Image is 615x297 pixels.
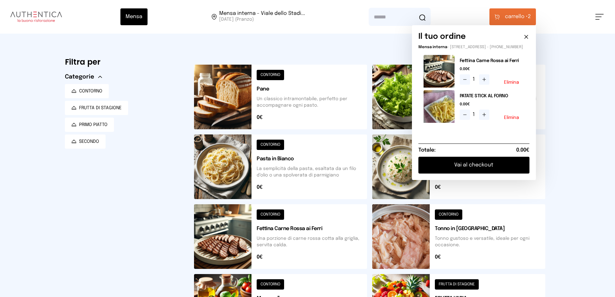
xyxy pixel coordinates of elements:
[418,146,436,154] h6: Totale:
[460,58,524,64] h2: Fettina Carne Rossa ai Ferri
[219,11,305,23] span: Viale dello Stadio, 77, 05100 Terni TR, Italia
[516,146,529,154] span: 0.00€
[65,84,109,98] button: CONTORNO
[424,90,455,123] img: media
[65,57,184,67] h6: Filtra per
[489,8,536,25] button: carrello •2
[418,45,447,49] span: Mensa interna
[473,111,477,119] span: 1
[219,16,305,23] span: [DATE] (Pranzo)
[65,134,106,149] button: SECONDO
[505,13,531,21] span: 2
[460,67,524,72] span: 0.00€
[418,157,529,174] button: Vai al checkout
[460,102,524,107] span: 0.00€
[79,88,102,94] span: CONTORNO
[505,13,528,21] span: carrello •
[65,101,128,115] button: FRUTTA DI STAGIONE
[418,45,529,50] p: - [STREET_ADDRESS] - [PHONE_NUMBER]
[473,76,477,83] span: 1
[120,8,148,25] button: Mensa
[424,55,455,88] img: media
[65,118,114,132] button: PRIMO PIATTO
[504,115,519,120] button: Elimina
[418,32,466,42] h6: Il tuo ordine
[79,138,99,145] span: SECONDO
[460,93,524,99] h2: PATATE STICK AL FORNO
[10,12,62,22] img: logo.8f33a47.png
[79,122,108,128] span: PRIMO PIATTO
[79,105,122,111] span: FRUTTA DI STAGIONE
[65,72,102,81] button: Categorie
[504,80,519,85] button: Elimina
[65,72,94,81] span: Categorie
